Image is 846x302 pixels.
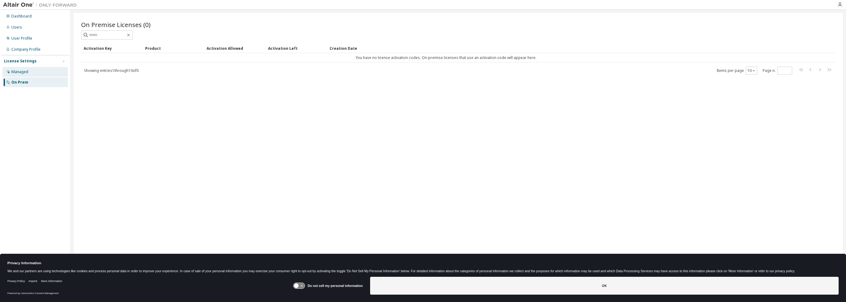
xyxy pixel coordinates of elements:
div: Activation Allowed [207,43,263,53]
div: Creation Date [330,43,808,53]
div: Product [145,43,202,53]
img: Altair One [3,2,80,8]
div: User Profile [11,36,32,41]
div: Company Profile [11,47,41,52]
td: You have no license activation codes. On-premise licenses that use an activation code will appear... [81,53,811,62]
div: License Settings [4,59,37,64]
span: On Premise Licenses (0) [81,20,151,29]
span: Page n. [763,67,792,75]
span: Showing entries 1 through 10 of 0 [84,68,139,73]
div: Dashboard [11,14,32,19]
button: 10 [747,68,756,73]
div: Activation Key [84,43,140,53]
div: Managed [11,69,28,74]
div: Users [11,25,22,30]
div: On Prem [11,80,28,85]
div: Activation Left [268,43,325,53]
span: Items per page [717,67,757,75]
